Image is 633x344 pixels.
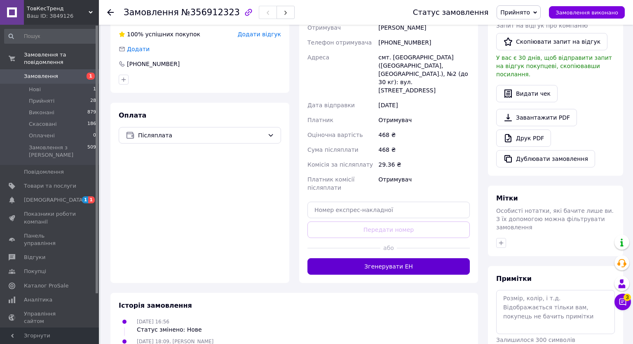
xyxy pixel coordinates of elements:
span: 186 [87,120,96,128]
span: Каталог ProSale [24,282,68,290]
span: У вас є 30 днів, щоб відправити запит на відгук покупцеві, скопіювавши посилання. [496,54,612,78]
span: Нові [29,86,41,93]
div: успішних покупок [119,30,200,38]
span: Історія замовлення [119,302,192,309]
span: 28 [90,97,96,105]
span: Відгуки [24,254,45,261]
span: 1 [93,86,96,93]
span: Додати [127,46,150,52]
span: Телефон отримувача [307,39,372,46]
span: Сума післяплати [307,146,359,153]
span: Покупці [24,268,46,275]
button: Видати чек [496,85,558,102]
span: Показники роботи компанії [24,210,76,225]
div: Повернутися назад [107,8,114,16]
a: Завантажити PDF [496,109,577,126]
span: 1 [87,73,95,80]
div: 468 ₴ [377,142,471,157]
div: смт. [GEOGRAPHIC_DATA] ([GEOGRAPHIC_DATA], [GEOGRAPHIC_DATA].), №2 (до 30 кг): вул. [STREET_ADDRESS] [377,50,471,98]
span: Замовлення [24,73,58,80]
a: Друк PDF [496,130,551,147]
span: Платник [307,117,333,123]
span: Адреса [307,54,329,61]
span: Прийнято [500,9,530,16]
span: Аналітика [24,296,52,304]
span: Особисті нотатки, які бачите лише ви. З їх допомогою можна фільтрувати замовлення [496,207,614,231]
span: 1 [82,196,89,203]
span: 879 [87,109,96,116]
span: Замовлення з [PERSON_NAME] [29,144,87,159]
span: ТовКесТренд [27,5,89,12]
span: [DATE] 16:56 [137,319,169,325]
div: Статус замовлення [413,8,489,16]
span: Замовлення [124,7,179,17]
button: Замовлення виконано [549,6,625,19]
span: 100% [127,31,143,38]
span: Скасовані [29,120,57,128]
span: Дата відправки [307,102,355,108]
button: Скопіювати запит на відгук [496,33,607,50]
span: Прийняті [29,97,54,105]
span: Мітки [496,194,518,202]
span: Додати відгук [238,31,281,38]
span: 509 [87,144,96,159]
span: 0 [93,132,96,139]
span: або [380,244,396,252]
input: Номер експрес-накладної [307,202,470,218]
span: Управління сайтом [24,310,76,325]
div: 29.36 ₴ [377,157,471,172]
span: Замовлення виконано [556,9,618,16]
div: Ваш ID: 3849126 [27,12,99,20]
span: Виконані [29,109,54,116]
span: Повідомлення [24,168,64,176]
button: Чат з покупцем3 [614,294,631,310]
div: Статус змінено: Нове [137,325,202,334]
button: Згенерувати ЕН [307,258,470,275]
div: Отримувач [377,172,471,195]
span: Комісія за післяплату [307,161,373,168]
span: Товари та послуги [24,182,76,190]
div: [PHONE_NUMBER] [126,60,181,68]
div: [DATE] [377,98,471,113]
span: Оціночна вартість [307,132,363,138]
span: Запит на відгук про компанію [496,22,588,29]
span: Оплата [119,111,146,119]
span: 1 [88,196,95,203]
span: Оплачені [29,132,55,139]
span: №356912323 [181,7,240,17]
div: [PHONE_NUMBER] [377,35,471,50]
div: Отримувач [377,113,471,127]
button: Дублювати замовлення [496,150,595,167]
span: Платник комісії післяплати [307,176,354,191]
input: Пошук [4,29,97,44]
span: Післяплата [138,131,264,140]
span: Панель управління [24,232,76,247]
span: Отримувач [307,24,341,31]
span: [DEMOGRAPHIC_DATA] [24,196,85,204]
div: 468 ₴ [377,127,471,142]
span: Примітки [496,275,532,283]
div: [PERSON_NAME] [377,20,471,35]
span: Залишилося 300 символів [496,337,575,343]
span: Замовлення та повідомлення [24,51,99,66]
span: 3 [624,294,631,301]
